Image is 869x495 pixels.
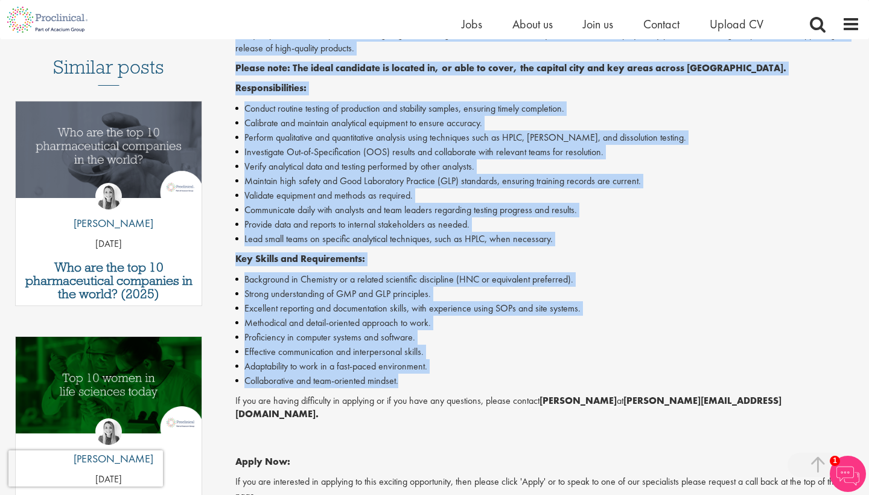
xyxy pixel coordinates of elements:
[65,418,153,473] a: Hannah Burke [PERSON_NAME]
[512,16,553,32] a: About us
[53,57,164,86] h3: Similar posts
[235,81,307,94] strong: Responsibilities:
[235,159,860,174] li: Verify analytical data and testing performed by other analysts.
[8,450,163,487] iframe: reCAPTCHA
[95,183,122,209] img: Hannah Burke
[235,394,781,421] strong: [PERSON_NAME][EMAIL_ADDRESS][DOMAIN_NAME].
[16,237,202,251] p: [DATE]
[65,216,153,231] p: [PERSON_NAME]
[16,337,202,444] a: Link to a post
[16,337,202,433] img: Top 10 women in life sciences today
[235,130,860,145] li: Perform qualitative and quantitative analysis using techniques such as HPLC, [PERSON_NAME], and d...
[65,183,153,237] a: Hannah Burke [PERSON_NAME]
[830,456,866,492] img: Chatbot
[235,301,860,316] li: Excellent reporting and documentation skills, with experience using SOPs and site systems.
[235,374,860,388] li: Collaborative and team-oriented mindset.
[235,272,860,287] li: Background in Chemistry or a related scientific discipline (HNC or equivalent preferred).
[235,455,290,468] strong: Apply Now:
[643,16,680,32] a: Contact
[540,394,617,407] strong: [PERSON_NAME]
[235,330,860,345] li: Proficiency in computer systems and software.
[830,456,840,466] span: 1
[16,101,202,208] a: Link to a post
[235,287,860,301] li: Strong understanding of GMP and GLP principles.
[235,316,860,330] li: Methodical and detail-oriented approach to work.
[235,394,860,422] p: If you are having difficulty in applying or if you have any questions, please contact at
[583,16,613,32] a: Join us
[235,359,860,374] li: Adaptability to work in a fast-paced environment.
[235,203,860,217] li: Communicate daily with analysts and team leaders regarding testing progress and results.
[235,232,860,246] li: Lead small teams on specific analytical techniques, such as HPLC, when necessary.
[710,16,763,32] a: Upload CV
[235,217,860,232] li: Provide data and reports to internal stakeholders as needed.
[235,116,860,130] li: Calibrate and maintain analytical equipment to ensure accuracy.
[95,418,122,445] img: Hannah Burke
[22,261,196,301] a: Who are the top 10 pharmaceutical companies in the world? (2025)
[235,62,786,74] strong: Please note: The ideal candidate is located in, or able to cover, the capital city and key areas ...
[235,145,860,159] li: Investigate Out-of-Specification (OOS) results and collaborate with relevant teams for resolution.
[235,101,860,116] li: Conduct routine testing of production and stability samples, ensuring timely completion.
[235,188,860,203] li: Validate equipment and methods as required.
[235,174,860,188] li: Maintain high safety and Good Laboratory Practice (GLP) standards, ensuring training records are ...
[235,252,365,265] strong: Key Skills and Requirements:
[462,16,482,32] a: Jobs
[16,101,202,198] img: Top 10 pharmaceutical companies in the world 2025
[235,345,860,359] li: Effective communication and interpersonal skills.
